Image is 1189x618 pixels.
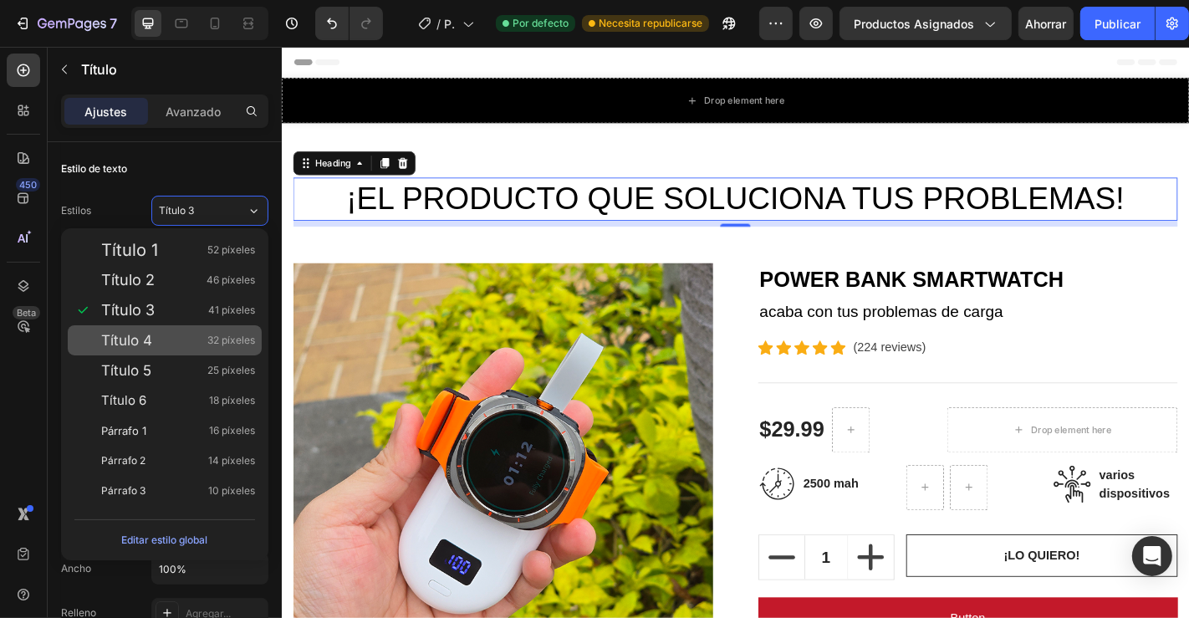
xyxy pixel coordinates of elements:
font: Productos asignados [854,17,974,31]
img: Alt Image [527,462,569,504]
font: Avanzado [166,105,221,119]
font: / [436,17,441,31]
p: 2500 mah [577,473,638,493]
font: Título 3 [101,301,155,319]
font: Ahorrar [1026,17,1067,31]
font: 46 píxeles [207,273,255,286]
button: Ahorrar [1018,7,1074,40]
p: acaba con tus problemas de carga [528,279,989,306]
font: 450 [19,179,37,191]
font: Título 6 [101,392,146,408]
font: 14 píxeles [208,454,255,467]
font: Necesita republicarse [599,17,702,29]
button: Editar estilo global [74,527,255,554]
font: 7 [110,15,117,32]
div: Drop element here [829,417,917,431]
font: 32 píxeles [207,334,255,346]
p: Título [81,59,262,79]
font: Título 2 [101,271,155,289]
font: 41 píxeles [208,304,255,316]
div: Drop element here [467,53,556,66]
font: Párrafo 2 [101,454,145,467]
h2: Rich Text Editor. Editing area: main [13,145,991,192]
font: Publicar [1095,17,1141,31]
a: POWER BANK SMARTWATCH [527,239,991,278]
button: Publicar [1080,7,1155,40]
div: Deshacer/Rehacer [315,7,383,40]
input: quantity [578,540,626,589]
p: varios dispositivos [904,464,989,504]
font: Título 5 [101,362,151,379]
font: Párrafo 3 [101,484,145,497]
button: 7 [7,7,125,40]
font: Por defecto [513,17,569,29]
font: Título [81,61,117,78]
font: 16 píxeles [209,424,255,437]
button: decrement [528,540,578,589]
font: Párrafo 1 [101,424,146,437]
font: Estilo de texto [61,162,127,175]
font: Ancho [61,562,91,575]
font: Estilos [61,204,91,217]
button: increment [626,540,676,589]
div: Heading [33,121,79,136]
font: Beta [17,307,36,319]
font: 10 píxeles [208,484,255,497]
font: Ajustes [85,105,128,119]
button: Productos asignados [839,7,1012,40]
iframe: Área de diseño [282,47,1189,618]
div: $29.99 [527,405,602,443]
font: 52 píxeles [207,243,255,256]
p: ¡EL PRODUCTO QUE SOLUCIONA TUS PROBLEMAS! [14,146,989,191]
font: Editar estilo global [121,534,207,546]
font: 25 píxeles [207,364,255,376]
button: ¡LO QUIERO! [691,539,991,586]
font: Título 1 [101,240,158,260]
div: Abrir Intercom Messenger [1132,536,1172,576]
button: Título 3 [151,196,268,226]
font: 18 píxeles [209,394,255,406]
input: Auto [152,554,268,584]
font: Título 3 [159,204,194,217]
img: Alt Image [854,463,896,504]
font: Título 4 [101,332,152,349]
div: ¡LO QUIERO! [799,553,882,573]
p: (224 reviews) [632,323,712,343]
